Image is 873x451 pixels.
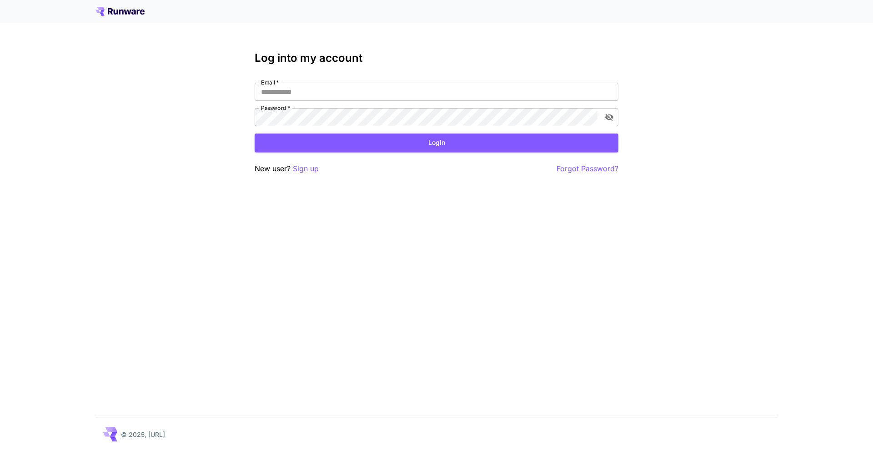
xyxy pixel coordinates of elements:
label: Password [261,104,290,112]
h3: Log into my account [255,52,618,64]
button: Login [255,134,618,152]
p: © 2025, [URL] [121,430,165,439]
button: toggle password visibility [601,109,617,125]
button: Forgot Password? [557,163,618,174]
p: New user? [255,163,319,174]
label: Email [261,79,279,86]
button: Sign up [293,163,319,174]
